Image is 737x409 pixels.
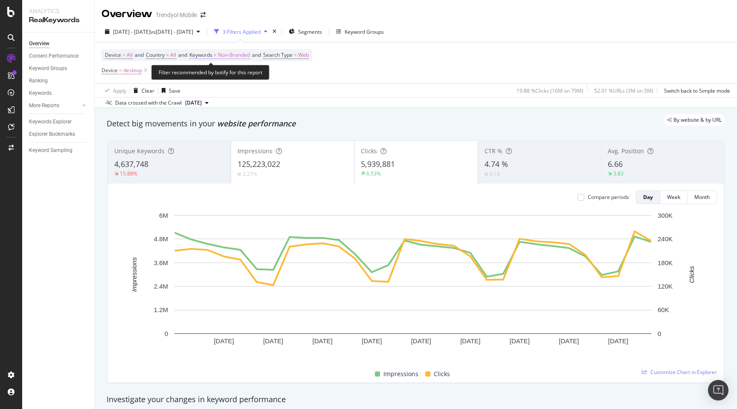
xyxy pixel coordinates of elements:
a: Keywords Explorer [29,117,88,126]
text: 60K [658,306,669,313]
span: = [119,67,122,74]
text: 180K [658,259,673,266]
span: [DATE] - [DATE] [113,28,151,35]
div: Overview [102,7,152,21]
span: Device [102,67,118,74]
div: arrow-right-arrow-left [200,12,206,18]
div: 2.27% [243,170,257,178]
button: Save [158,84,180,97]
span: = [166,51,169,58]
div: Compare periods [588,193,629,201]
span: and [178,51,187,58]
div: Month [694,193,710,201]
a: Ranking [29,76,88,85]
span: By website & by URL [673,117,722,123]
span: 4,637,748 [114,159,148,169]
button: Switch back to Simple mode [661,84,730,97]
a: Overview [29,39,88,48]
div: Investigate your changes in keyword performance [107,394,725,405]
span: Web [298,49,309,61]
div: Keyword Sampling [29,146,73,155]
text: [DATE] [214,337,234,345]
span: Device [105,51,121,58]
text: 4.8M [154,235,168,242]
div: RealKeywords [29,15,87,25]
img: Equal [485,173,488,175]
span: 125,223,022 [238,159,280,169]
text: [DATE] [608,337,628,345]
span: Unique Keywords [114,147,165,155]
span: 2025 Sep. 28th [185,99,202,107]
a: Keyword Sampling [29,146,88,155]
button: Month [688,190,717,204]
text: 240K [658,235,673,242]
span: desktop [123,64,142,76]
span: Clicks [434,369,450,379]
text: 0 [165,330,168,337]
text: 300K [658,212,673,219]
button: Apply [102,84,126,97]
span: vs [DATE] - [DATE] [151,28,193,35]
div: legacy label [664,114,725,126]
div: times [271,27,278,36]
span: 5,939,881 [361,159,395,169]
text: Clicks [688,266,695,283]
span: Non-Branded [218,49,250,61]
svg: A chart. [115,211,711,359]
div: Week [667,193,680,201]
div: Trendyol Mobile [156,11,197,19]
div: Overview [29,39,49,48]
a: Customize Chart in Explorer [642,368,717,376]
a: Keywords [29,89,88,98]
span: and [135,51,144,58]
div: 19.88 % Clicks ( 16M on 79M ) [516,87,583,94]
div: Analytics [29,7,87,15]
span: = [122,51,125,58]
text: 120K [658,283,673,290]
span: and [252,51,261,58]
div: Filter recommended by botify for this report [151,65,270,80]
div: More Reports [29,101,59,110]
div: Keywords [29,89,52,98]
div: Ranking [29,76,48,85]
text: 3.6M [154,259,168,266]
text: 6M [159,212,168,219]
div: 6.53% [366,170,381,177]
button: [DATE] [182,98,212,108]
div: Keywords Explorer [29,117,72,126]
text: [DATE] [510,337,530,345]
div: Data crossed with the Crawl [115,99,182,107]
button: Add Filter [149,65,183,76]
span: 6.66 [608,159,623,169]
div: Apply [113,87,126,94]
button: Segments [285,25,325,38]
text: Impressions [131,257,138,292]
button: [DATE] - [DATE]vs[DATE] - [DATE] [102,25,203,38]
span: Segments [298,28,322,35]
span: Customize Chart in Explorer [650,368,717,376]
button: Clear [130,84,154,97]
div: Keyword Groups [345,28,384,35]
div: 3.83 [613,170,624,177]
span: Country [146,51,165,58]
span: = [214,51,217,58]
button: Day [636,190,660,204]
span: Keywords [189,51,212,58]
div: 52.01 % URLs ( 3M on 5M ) [594,87,653,94]
a: More Reports [29,101,80,110]
div: Content Performance [29,52,78,61]
text: 1.2M [154,306,168,313]
span: Impressions [238,147,273,155]
div: Save [169,87,180,94]
text: [DATE] [313,337,333,345]
span: = [294,51,297,58]
button: 3 Filters Applied [211,25,271,38]
div: Explorer Bookmarks [29,130,75,139]
button: Keyword Groups [333,25,387,38]
button: Week [660,190,688,204]
span: 4.74 % [485,159,508,169]
span: Impressions [383,369,418,379]
span: All [127,49,133,61]
span: Clicks [361,147,377,155]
